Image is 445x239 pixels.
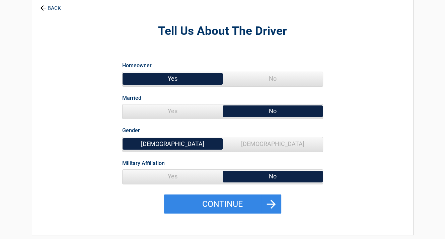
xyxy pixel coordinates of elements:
[223,170,323,183] span: No
[223,72,323,85] span: No
[123,104,223,118] span: Yes
[122,126,140,135] label: Gender
[123,72,223,85] span: Yes
[223,104,323,118] span: No
[122,159,165,168] label: Military Affiliation
[223,137,323,151] span: [DEMOGRAPHIC_DATA]
[122,93,141,102] label: Married
[69,23,376,39] h2: Tell Us About The Driver
[123,170,223,183] span: Yes
[122,61,152,70] label: Homeowner
[123,137,223,151] span: [DEMOGRAPHIC_DATA]
[164,194,281,214] button: Continue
